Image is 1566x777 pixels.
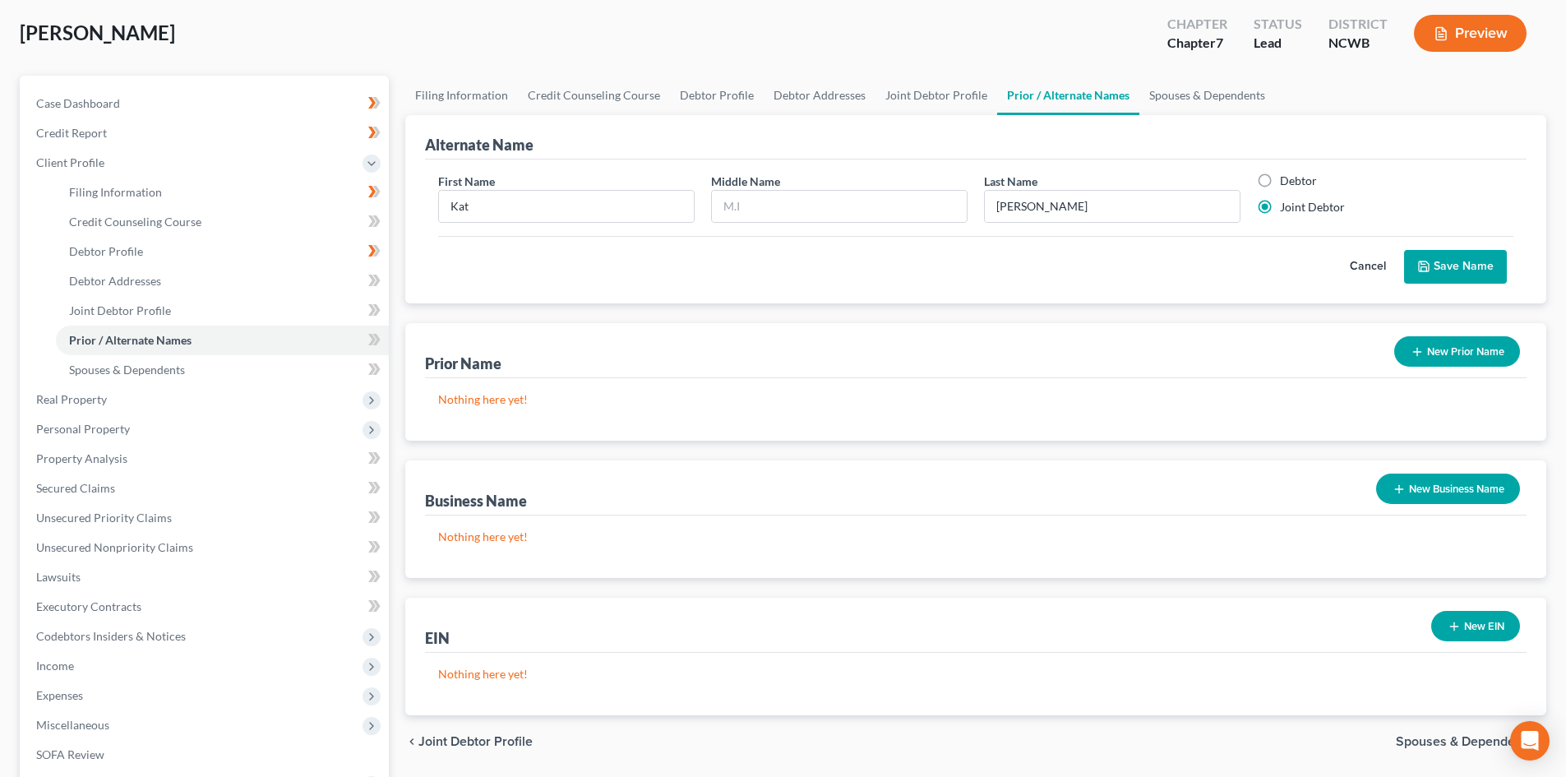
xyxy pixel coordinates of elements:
input: Enter last name... [985,191,1240,222]
span: Spouses & Dependents [1396,735,1533,748]
span: Debtor Profile [69,244,143,258]
p: Nothing here yet! [438,529,1513,545]
a: Spouses & Dependents [1139,76,1275,115]
input: Enter first name... [439,191,694,222]
a: Debtor Profile [56,237,389,266]
div: Open Intercom Messenger [1510,721,1550,761]
button: New Prior Name [1394,336,1520,367]
label: Debtor [1280,173,1317,189]
span: Personal Property [36,422,130,436]
span: Codebtors Insiders & Notices [36,629,186,643]
div: NCWB [1328,34,1388,53]
a: Secured Claims [23,474,389,503]
a: SOFA Review [23,740,389,770]
a: Credit Counseling Course [518,76,670,115]
span: Filing Information [69,185,162,199]
button: New Business Name [1376,474,1520,504]
span: Executory Contracts [36,599,141,613]
div: EIN [425,628,450,648]
div: Lead [1254,34,1302,53]
a: Prior / Alternate Names [997,76,1139,115]
a: Filing Information [405,76,518,115]
input: M.I [712,191,967,222]
a: Debtor Addresses [764,76,875,115]
span: Debtor Addresses [69,274,161,288]
button: Cancel [1332,251,1404,284]
a: Filing Information [56,178,389,207]
a: Executory Contracts [23,592,389,622]
button: Preview [1414,15,1527,52]
span: Unsecured Nonpriority Claims [36,540,193,554]
label: Joint Debtor [1280,199,1345,215]
span: Secured Claims [36,481,115,495]
button: Save Name [1404,250,1507,284]
span: Credit Report [36,126,107,140]
span: Expenses [36,688,83,702]
div: District [1328,15,1388,34]
a: Debtor Profile [670,76,764,115]
span: Miscellaneous [36,718,109,732]
span: Case Dashboard [36,96,120,110]
button: chevron_left Joint Debtor Profile [405,735,533,748]
p: Nothing here yet! [438,391,1513,408]
div: Business Name [425,491,527,511]
span: Prior / Alternate Names [69,333,192,347]
span: Joint Debtor Profile [418,735,533,748]
div: Alternate Name [425,135,534,155]
span: Property Analysis [36,451,127,465]
span: Client Profile [36,155,104,169]
div: Chapter [1167,15,1227,34]
a: Joint Debtor Profile [56,296,389,326]
a: Debtor Addresses [56,266,389,296]
a: Unsecured Priority Claims [23,503,389,533]
a: Joint Debtor Profile [875,76,997,115]
a: Prior / Alternate Names [56,326,389,355]
span: 7 [1216,35,1223,50]
span: Income [36,659,74,673]
span: Last Name [984,174,1037,188]
div: Status [1254,15,1302,34]
a: Lawsuits [23,562,389,592]
a: Credit Counseling Course [56,207,389,237]
span: SOFA Review [36,747,104,761]
label: First Name [438,173,495,190]
a: Credit Report [23,118,389,148]
span: Joint Debtor Profile [69,303,171,317]
a: Property Analysis [23,444,389,474]
span: Credit Counseling Course [69,215,201,229]
a: Spouses & Dependents [56,355,389,385]
div: Chapter [1167,34,1227,53]
span: Lawsuits [36,570,81,584]
a: Case Dashboard [23,89,389,118]
p: Nothing here yet! [438,666,1513,682]
span: Real Property [36,392,107,406]
button: Spouses & Dependents chevron_right [1396,735,1546,748]
button: New EIN [1431,611,1520,641]
span: Unsecured Priority Claims [36,511,172,525]
a: Unsecured Nonpriority Claims [23,533,389,562]
label: Middle Name [711,173,780,190]
div: Prior Name [425,354,501,373]
i: chevron_left [405,735,418,748]
span: Spouses & Dependents [69,363,185,377]
span: [PERSON_NAME] [20,21,175,44]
